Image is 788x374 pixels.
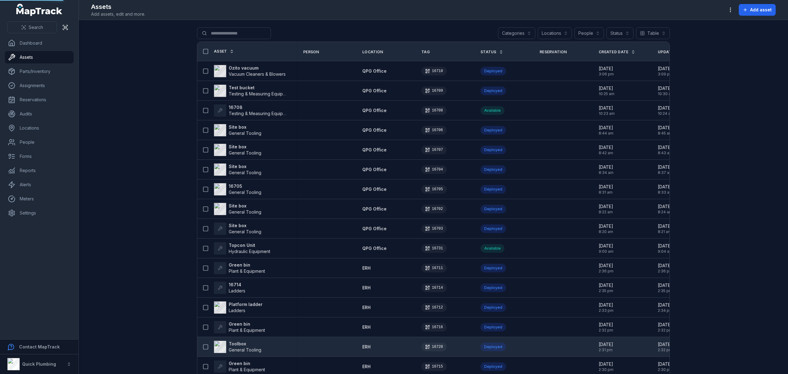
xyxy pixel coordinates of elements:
[658,302,673,313] time: 21/08/2025, 2:34:12 pm
[229,71,286,77] span: Vacuum Cleaners & Blowers
[599,164,613,175] time: 11/09/2025, 8:34:27 am
[421,264,447,272] div: 16711
[214,104,288,117] a: 16708Testing & Measuring Equipment
[599,361,613,372] time: 21/08/2025, 2:30:06 pm
[229,170,261,175] span: General Tooling
[599,164,613,170] span: [DATE]
[658,91,674,96] span: 10:30 am
[599,367,613,372] span: 2:30 pm
[229,150,261,155] span: General Tooling
[214,242,270,255] a: Topcon UnitHydraulic Equipment
[229,249,270,254] span: Hydraulic Equipment
[480,126,506,135] div: Deployed
[540,50,567,54] span: Reservation
[599,85,614,91] span: [DATE]
[658,164,673,170] span: [DATE]
[362,88,387,94] a: QPG Office
[362,147,387,152] span: QPG Office
[229,229,261,234] span: General Tooling
[29,24,43,30] span: Search
[362,265,371,271] span: ERH
[658,66,673,72] span: [DATE]
[599,210,613,215] span: 8:22 am
[599,282,613,293] time: 21/08/2025, 2:35:11 pm
[5,193,74,205] a: Meters
[91,11,145,17] span: Add assets, edit and more.
[229,242,270,248] strong: Topcon Unit
[658,249,673,254] span: 9:04 am
[658,341,672,352] time: 21/08/2025, 2:32:11 pm
[229,262,265,268] strong: Green bin
[421,50,430,54] span: Tag
[229,328,265,333] span: Plant & Equipment
[599,125,613,131] span: [DATE]
[91,2,145,11] h2: Assets
[421,244,447,253] div: 16731
[658,144,673,151] span: [DATE]
[362,364,371,369] span: ERH
[658,223,672,229] span: [DATE]
[658,72,673,77] span: 3:09 pm
[362,127,387,133] span: QPG Office
[5,51,74,63] a: Assets
[229,223,261,229] strong: Site box
[362,206,387,211] span: QPG Office
[5,207,74,219] a: Settings
[599,322,613,333] time: 21/08/2025, 2:32:46 pm
[214,124,261,136] a: Site boxGeneral Tooling
[599,170,613,175] span: 8:34 am
[229,282,245,288] strong: 16714
[658,164,673,175] time: 11/09/2025, 8:37:01 am
[658,348,672,352] span: 2:32 pm
[480,205,506,213] div: Deployed
[214,203,261,215] a: Site boxGeneral Tooling
[16,4,62,16] a: MapTrack
[5,37,74,49] a: Dashboard
[421,224,447,233] div: 16703
[658,125,672,136] time: 11/09/2025, 8:45:24 am
[658,210,672,215] span: 8:24 am
[229,144,261,150] strong: Site box
[480,303,506,312] div: Deployed
[658,170,673,175] span: 8:37 am
[421,362,447,371] div: 16715
[658,105,674,111] span: [DATE]
[421,284,447,292] div: 16714
[421,165,447,174] div: 16704
[480,146,506,154] div: Deployed
[599,72,614,77] span: 3:06 pm
[599,302,613,313] time: 21/08/2025, 2:33:45 pm
[362,226,387,232] a: QPG Office
[229,268,265,274] span: Plant & Equipment
[362,167,387,173] a: QPG Office
[480,323,506,332] div: Deployed
[421,323,447,332] div: 16716
[599,341,613,352] time: 21/08/2025, 2:31:52 pm
[599,328,613,333] span: 2:32 pm
[362,305,371,310] span: ERH
[599,91,614,96] span: 10:25 am
[599,125,613,136] time: 11/09/2025, 8:44:04 am
[599,66,614,72] span: [DATE]
[658,361,673,372] time: 21/08/2025, 2:30:10 pm
[229,111,293,116] span: Testing & Measuring Equipment
[599,229,613,234] span: 8:20 am
[480,244,505,253] div: Available
[421,205,447,213] div: 16702
[214,301,263,314] a: Platform ladderLadders
[658,263,673,274] time: 21/08/2025, 2:36:32 pm
[599,322,613,328] span: [DATE]
[480,362,506,371] div: Deployed
[599,203,613,215] time: 11/09/2025, 8:22:53 am
[658,341,672,348] span: [DATE]
[599,85,614,96] time: 23/09/2025, 10:25:59 am
[5,65,74,78] a: Parts/Inventory
[362,68,387,74] span: QPG Office
[599,269,613,274] span: 2:36 pm
[362,344,371,350] a: ERH
[599,50,635,54] a: Created Date
[214,65,286,77] a: Ozito vacuumVacuum Cleaners & Blowers
[362,245,387,251] a: QPG Office
[658,144,673,155] time: 11/09/2025, 8:43:18 am
[658,66,673,77] time: 24/09/2025, 3:09:55 pm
